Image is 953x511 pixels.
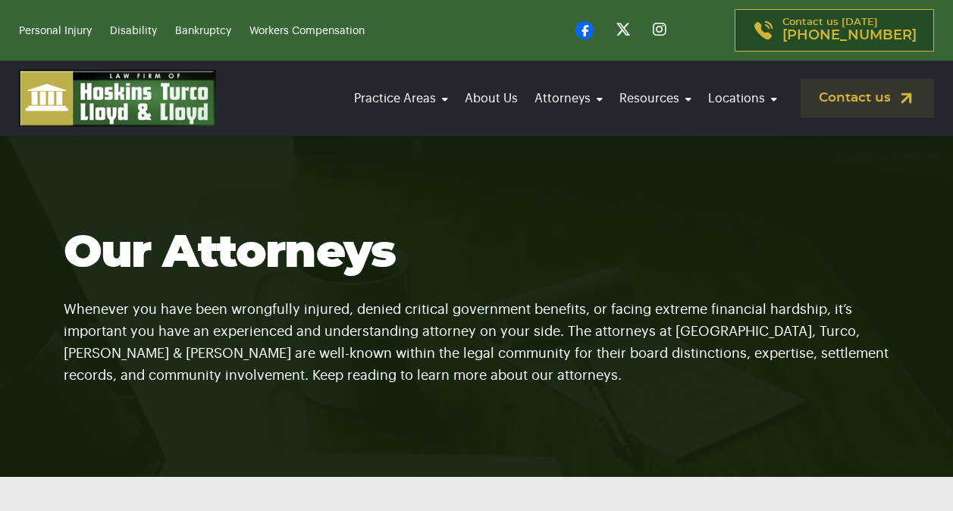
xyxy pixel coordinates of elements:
[19,70,216,127] img: logo
[801,79,934,118] a: Contact us
[615,77,696,120] a: Resources
[64,227,890,280] h1: Our Attorneys
[735,9,934,52] a: Contact us [DATE][PHONE_NUMBER]
[110,26,157,36] a: Disability
[350,77,453,120] a: Practice Areas
[704,77,782,120] a: Locations
[175,26,231,36] a: Bankruptcy
[782,17,917,43] p: Contact us [DATE]
[64,280,890,387] p: Whenever you have been wrongfully injured, denied critical government benefits, or facing extreme...
[19,26,92,36] a: Personal Injury
[782,28,917,43] span: [PHONE_NUMBER]
[249,26,365,36] a: Workers Compensation
[530,77,607,120] a: Attorneys
[460,77,522,120] a: About Us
